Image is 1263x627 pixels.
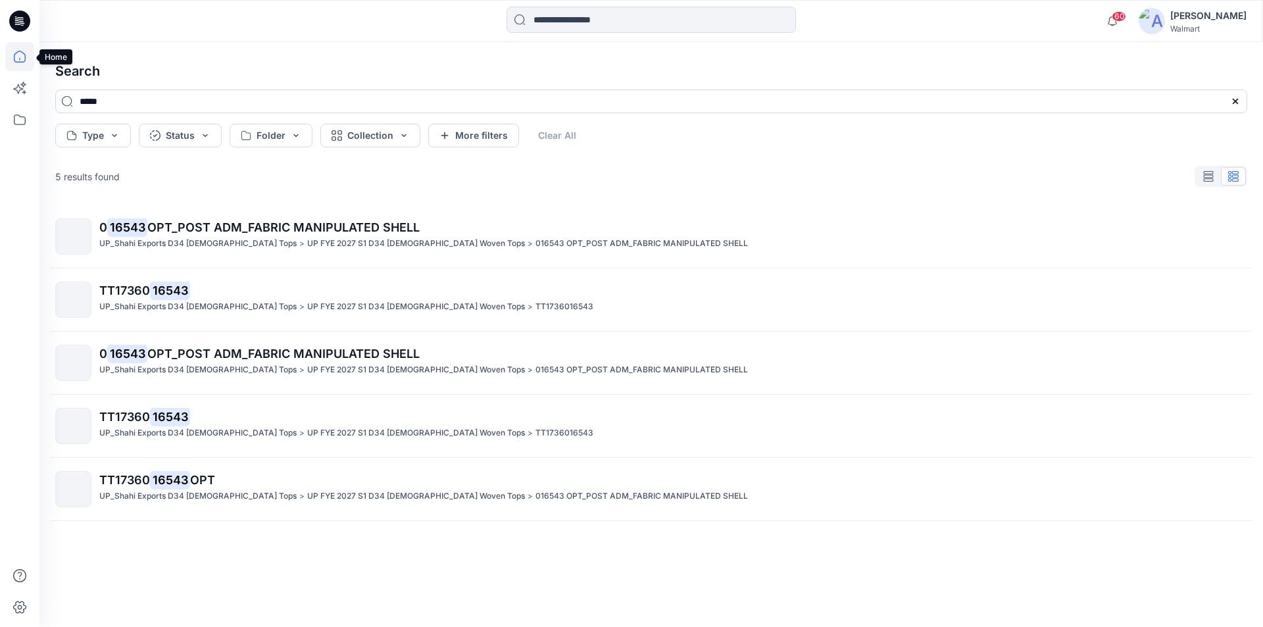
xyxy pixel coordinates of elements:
p: 016543 OPT_POST ADM_FABRIC MANIPULATED SHELL [535,363,748,377]
p: > [299,489,305,503]
p: > [528,363,533,377]
p: UP_Shahi Exports D34 Ladies Tops [99,489,297,503]
button: Collection [320,124,420,147]
span: OPT_POST ADM_FABRIC MANIPULATED SHELL [147,347,420,361]
button: Folder [230,124,312,147]
span: OPT_POST ADM_FABRIC MANIPULATED SHELL [147,220,420,234]
p: TT1736016543 [535,426,593,440]
a: TT1736016543OPTUP_Shahi Exports D34 [DEMOGRAPHIC_DATA] Tops>UP FYE 2027 S1 D34 [DEMOGRAPHIC_DATA]... [47,463,1255,515]
mark: 16543 [150,281,190,299]
mark: 16543 [107,218,147,236]
p: > [528,300,533,314]
p: > [528,237,533,251]
p: > [299,300,305,314]
p: UP FYE 2027 S1 D34 Ladies Woven Tops [307,489,525,503]
a: 016543OPT_POST ADM_FABRIC MANIPULATED SHELLUP_Shahi Exports D34 [DEMOGRAPHIC_DATA] Tops>UP FYE 20... [47,337,1255,389]
span: 0 [99,220,107,234]
div: [PERSON_NAME] [1170,8,1247,24]
p: > [299,363,305,377]
mark: 16543 [150,407,190,426]
p: UP_Shahi Exports D34 Ladies Tops [99,363,297,377]
p: TT1736016543 [535,300,593,314]
span: TT17360 [99,284,150,297]
p: UP_Shahi Exports D34 Ladies Tops [99,426,297,440]
div: Walmart [1170,24,1247,34]
mark: 16543 [150,470,190,489]
span: TT17360 [99,410,150,424]
p: UP FYE 2027 S1 D34 Ladies Woven Tops [307,300,525,314]
p: > [528,489,533,503]
p: 016543 OPT_POST ADM_FABRIC MANIPULATED SHELL [535,237,748,251]
p: 016543 OPT_POST ADM_FABRIC MANIPULATED SHELL [535,489,748,503]
a: 016543OPT_POST ADM_FABRIC MANIPULATED SHELLUP_Shahi Exports D34 [DEMOGRAPHIC_DATA] Tops>UP FYE 20... [47,211,1255,263]
h4: Search [45,53,1258,89]
p: UP FYE 2027 S1 D34 Ladies Woven Tops [307,237,525,251]
p: > [299,237,305,251]
p: UP_Shahi Exports D34 Ladies Tops [99,300,297,314]
button: Type [55,124,131,147]
span: 0 [99,347,107,361]
p: UP FYE 2027 S1 D34 Ladies Woven Tops [307,363,525,377]
button: Status [139,124,222,147]
p: UP FYE 2027 S1 D34 Ladies Woven Tops [307,426,525,440]
span: OPT [190,473,215,487]
p: 5 results found [55,170,120,184]
mark: 16543 [107,344,147,363]
p: > [299,426,305,440]
button: More filters [428,124,519,147]
a: TT1736016543UP_Shahi Exports D34 [DEMOGRAPHIC_DATA] Tops>UP FYE 2027 S1 D34 [DEMOGRAPHIC_DATA] Wo... [47,274,1255,326]
p: UP_Shahi Exports D34 Ladies Tops [99,237,297,251]
img: avatar [1139,8,1165,34]
a: TT1736016543UP_Shahi Exports D34 [DEMOGRAPHIC_DATA] Tops>UP FYE 2027 S1 D34 [DEMOGRAPHIC_DATA] Wo... [47,400,1255,452]
span: TT17360 [99,473,150,487]
p: > [528,426,533,440]
span: 60 [1112,11,1126,22]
